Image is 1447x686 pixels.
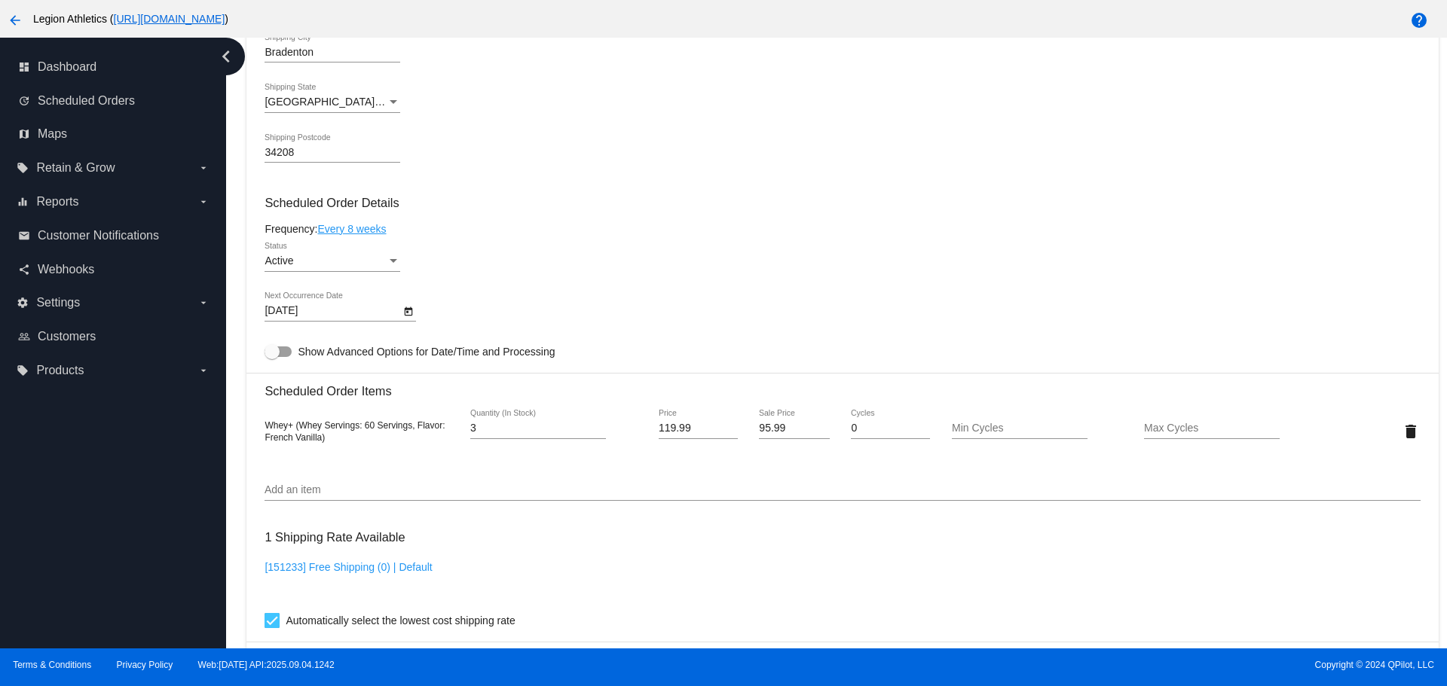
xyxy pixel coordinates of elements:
[17,196,29,208] i: equalizer
[38,330,96,343] span: Customers
[470,422,606,434] input: Quantity (In Stock)
[265,96,400,108] mat-select: Shipping State
[265,147,400,159] input: Shipping Postcode
[18,224,210,248] a: email Customer Notifications
[17,364,29,377] i: local_offer
[1144,422,1280,434] input: Max Cycles
[114,13,225,25] a: [URL][DOMAIN_NAME]
[18,258,210,282] a: share Webhooks
[17,162,29,174] i: local_offer
[197,196,210,208] i: arrow_drop_down
[38,94,135,108] span: Scheduled Orders
[298,344,555,359] span: Show Advanced Options for Date/Time and Processing
[13,660,91,670] a: Terms & Conditions
[659,422,738,434] input: Price
[18,331,30,343] i: people_outline
[18,55,210,79] a: dashboard Dashboard
[6,11,24,29] mat-icon: arrow_back
[18,95,30,107] i: update
[265,305,400,317] input: Next Occurrence Date
[18,122,210,146] a: map Maps
[36,364,84,377] span: Products
[265,47,400,59] input: Shipping City
[265,373,1420,398] h3: Scheduled Order Items
[265,561,432,573] a: [151233] Free Shipping (0) | Default
[317,223,386,235] a: Every 8 weeks
[759,422,829,434] input: Sale Price
[18,264,30,276] i: share
[18,230,30,242] i: email
[265,96,442,108] span: [GEOGRAPHIC_DATA] | [US_STATE]
[214,44,238,69] i: chevron_left
[265,255,400,267] mat-select: Status
[952,422,1088,434] input: Min Cycles
[36,161,115,175] span: Retain & Grow
[38,229,159,242] span: Customer Notifications
[33,13,228,25] span: Legion Athletics ( )
[736,660,1434,670] span: Copyright © 2024 QPilot, LLC
[18,128,30,140] i: map
[38,263,94,276] span: Webhooks
[18,61,30,73] i: dashboard
[400,303,416,319] button: Open calendar
[38,127,67,141] span: Maps
[18,89,210,113] a: update Scheduled Orders
[38,60,96,74] span: Dashboard
[1410,11,1428,29] mat-icon: help
[197,297,210,309] i: arrow_drop_down
[198,660,335,670] a: Web:[DATE] API:2025.09.04.1242
[1402,422,1420,441] mat-icon: delete
[117,660,173,670] a: Privacy Policy
[265,196,1420,210] h3: Scheduled Order Details
[286,611,515,630] span: Automatically select the lowest cost shipping rate
[197,162,210,174] i: arrow_drop_down
[851,422,930,434] input: Cycles
[265,420,445,443] span: Whey+ (Whey Servings: 60 Servings, Flavor: French Vanilla)
[265,521,405,553] h3: 1 Shipping Rate Available
[36,296,80,309] span: Settings
[18,325,210,349] a: people_outline Customers
[197,364,210,377] i: arrow_drop_down
[265,255,293,267] span: Active
[17,297,29,309] i: settings
[265,484,1420,496] input: Add an item
[265,223,1420,235] div: Frequency:
[36,195,78,209] span: Reports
